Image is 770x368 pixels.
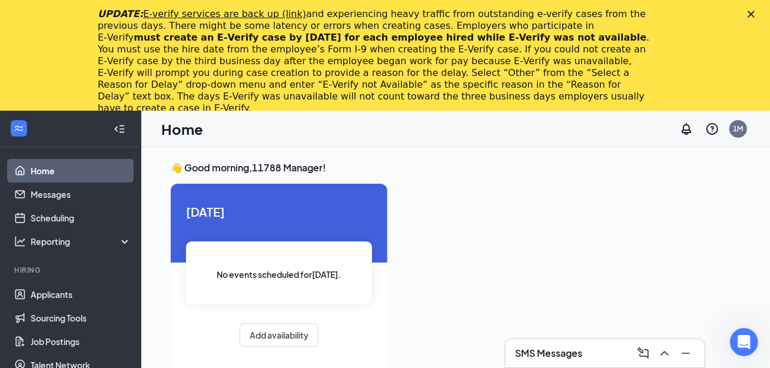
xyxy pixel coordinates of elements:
[14,236,26,247] svg: Analysis
[730,328,758,356] iframe: Intercom live chat
[161,119,203,139] h1: Home
[171,161,741,174] h3: 👋 Good morning, 11788 Manager !
[31,183,131,206] a: Messages
[14,265,129,275] div: Hiring
[31,330,131,353] a: Job Postings
[515,347,582,360] h3: SMS Messages
[240,323,318,347] button: Add availability
[31,306,131,330] a: Sourcing Tools
[31,206,131,230] a: Scheduling
[679,122,693,136] svg: Notifications
[98,8,306,19] i: UPDATE:
[634,344,653,363] button: ComposeMessage
[134,32,646,43] b: must create an E‑Verify case by [DATE] for each employee hired while E‑Verify was not available
[31,236,132,247] div: Reporting
[705,122,719,136] svg: QuestionInfo
[636,346,650,360] svg: ComposeMessage
[658,346,672,360] svg: ChevronUp
[31,283,131,306] a: Applicants
[748,11,759,18] div: Close
[143,8,306,19] a: E-verify services are back up (link)
[734,124,744,134] div: 1M
[13,122,25,134] svg: WorkstreamLogo
[186,203,372,221] span: [DATE]
[98,8,653,114] div: and experiencing heavy traffic from outstanding e-verify cases from the previous days. There migh...
[114,123,125,135] svg: Collapse
[217,268,341,281] span: No events scheduled for [DATE] .
[676,344,695,363] button: Minimize
[679,346,693,360] svg: Minimize
[655,344,674,363] button: ChevronUp
[31,159,131,183] a: Home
